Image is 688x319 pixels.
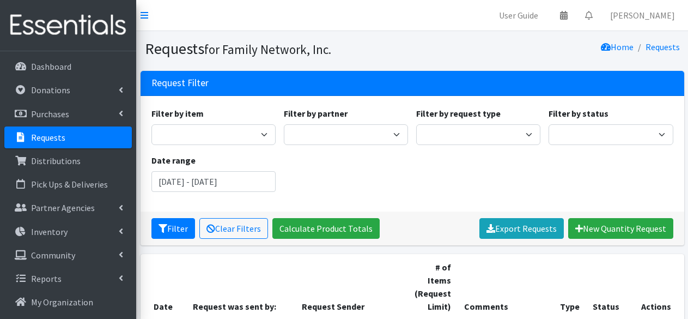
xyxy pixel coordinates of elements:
a: Dashboard [4,56,132,77]
a: Home [601,41,634,52]
label: Date range [151,154,196,167]
a: [PERSON_NAME] [601,4,684,26]
p: Purchases [31,109,69,119]
a: Clear Filters [199,218,268,239]
label: Filter by item [151,107,204,120]
a: My Organization [4,291,132,313]
a: Pick Ups & Deliveries [4,173,132,195]
label: Filter by request type [416,107,501,120]
a: Community [4,244,132,266]
p: Dashboard [31,61,71,72]
a: Distributions [4,150,132,172]
small: for Family Network, Inc. [204,41,331,57]
a: Export Requests [479,218,564,239]
p: Donations [31,85,70,95]
img: HumanEssentials [4,7,132,44]
p: Inventory [31,226,68,237]
h1: Requests [145,39,409,58]
a: Requests [646,41,680,52]
label: Filter by partner [284,107,348,120]
p: My Organization [31,297,93,308]
h3: Request Filter [151,77,209,89]
a: Partner Agencies [4,197,132,219]
p: Requests [31,132,65,143]
label: Filter by status [549,107,608,120]
a: Inventory [4,221,132,243]
button: Filter [151,218,195,239]
p: Pick Ups & Deliveries [31,179,108,190]
p: Distributions [31,155,81,166]
a: User Guide [490,4,547,26]
p: Partner Agencies [31,202,95,213]
a: Purchases [4,103,132,125]
p: Community [31,250,75,261]
a: Requests [4,127,132,148]
a: New Quantity Request [568,218,673,239]
a: Calculate Product Totals [272,218,380,239]
a: Reports [4,268,132,290]
a: Donations [4,79,132,101]
p: Reports [31,273,62,284]
input: January 1, 2011 - December 31, 2011 [151,171,276,192]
